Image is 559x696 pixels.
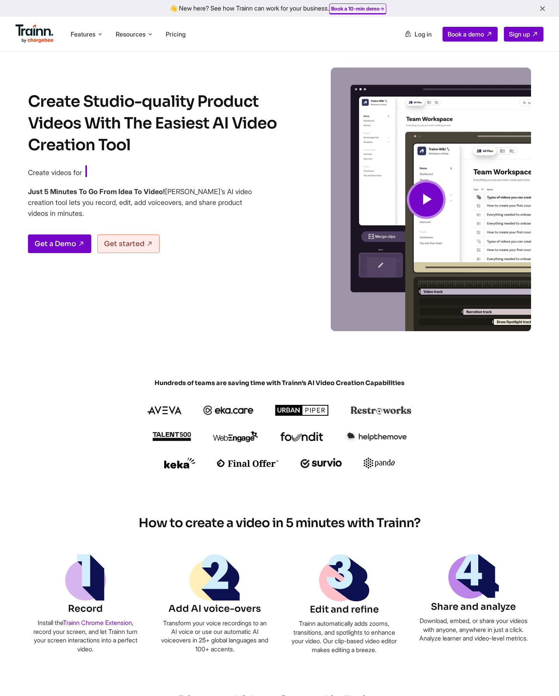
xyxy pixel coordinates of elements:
h1: Create Studio-quality Product Videos With The Easiest AI Video Creation Tool [28,91,292,156]
img: urbanpiper logo [275,405,329,416]
span: Log in [415,30,432,38]
p: Transform your voice recordings to an AI voice or use our automatic AI voiceovers in 25+ global l... [160,619,269,654]
h6: Share and analyze [419,601,528,614]
img: aveva logo [148,406,182,414]
h4: [PERSON_NAME]’s AI video creation tool lets you record, edit, add voiceovers, and share product v... [28,186,253,219]
p: Download, embed, or share your videos with anyone, anywhere in just a click. Analyze learner and ... [419,616,528,642]
img: step-two | | Video creation | Online video creator | Online video editor [189,554,240,601]
img: step-three | | Video creation | Online video creator | Online video editor [319,554,370,601]
img: helpthemove logo [345,431,407,442]
a: Get a Demo [28,234,91,253]
div: 👋 New here? See how Trainn can work for your business. [5,5,554,12]
img: ekacare logo [203,406,254,415]
img: restroworks logo [351,406,411,415]
img: finaloffer logo [217,459,279,467]
img: Trainn Logo [16,24,54,43]
span: Hundreds of teams are saving time with Trainn’s AI Video Creation Capabilities [93,379,466,387]
p: Install the , record your screen, and let Trainn turn your screen interactions into a perfect video. [31,618,140,653]
span: Book a demo [448,30,484,38]
span: Features [71,30,95,38]
img: Video creation | Trainn [321,68,531,332]
img: pando logo [364,458,395,469]
img: talent500 logo [152,432,191,441]
img: webengage logo [213,431,258,442]
img: foundit logo [280,432,323,441]
img: step-four | | Video creation | Online video creator | Online video editor [448,554,499,599]
a: Get started [97,234,160,253]
a: Book a 10-min demo→ [331,5,384,12]
a: Sign up [504,27,543,42]
h6: Record [31,602,140,616]
span: Resources [116,30,146,38]
h2: How to create a video in 5 minutes with Trainn? [116,515,443,531]
span: Create videos for [28,168,82,177]
h6: Edit and refine [290,603,399,616]
span: Customer Education [85,165,192,179]
span: Sign up [509,30,530,38]
a: Book a demo [443,27,498,42]
b: Book a 10-min demo [331,5,380,12]
a: Trainn Chrome Extension [63,619,132,627]
img: keka logo [164,458,195,469]
p: Trainn automatically adds zooms, transitions, and spotlights to enhance your video. Our clip-base... [290,619,399,654]
img: survio logo [300,458,342,468]
a: Pricing [166,30,186,38]
h6: Add AI voice-overs [160,602,269,616]
img: step-one | | Video creation | Online video creator | Online video editor [65,554,106,601]
b: Just 5 Minutes To Go From Idea To Video! [28,187,165,196]
a: Log in [400,27,436,41]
